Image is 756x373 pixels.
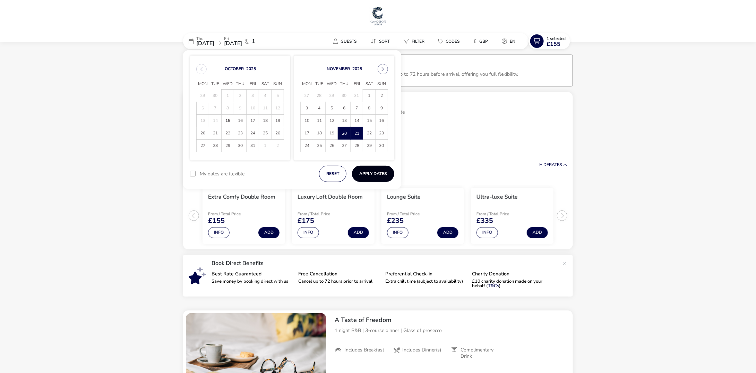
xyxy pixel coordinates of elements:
td: 1 [363,90,376,102]
button: reset [319,166,346,182]
span: Filter [412,39,424,44]
p: 1 night B&B | Best available rate [335,108,567,116]
td: 4 [313,102,326,115]
td: 25 [259,127,272,140]
td: 1 [222,90,234,102]
button: Filter [398,36,430,46]
button: Add [527,227,548,238]
swiper-slide: 3 / 4 [378,185,467,247]
span: 22 [222,127,234,139]
span: 13 [338,115,350,127]
td: 10 [301,115,313,127]
td: 28 [351,140,363,152]
h2: A Taste of Freedom [335,316,567,324]
span: Sort [379,39,390,44]
td: 25 [313,140,326,152]
p: Best Rate Guaranteed [212,272,293,276]
div: Thu[DATE]Fri[DATE]1 [183,33,287,49]
button: Info [298,227,319,238]
span: £235 [387,217,404,224]
span: 7 [351,102,363,114]
td: 9 [234,102,247,115]
span: [DATE] [196,40,214,47]
td: 29 [222,140,234,152]
span: Tue [313,79,326,89]
naf-pibe-menu-bar-item: Codes [433,36,468,46]
td: 27 [197,140,209,152]
td: 21 [209,127,222,140]
span: 27 [338,140,350,152]
button: Sort [365,36,395,46]
td: 20 [338,127,351,140]
span: Thu [234,79,247,89]
button: Choose Month [327,66,350,72]
button: Add [258,227,280,238]
span: 30 [376,140,388,152]
td: 2 [234,90,247,102]
naf-pibe-menu-bar-item: Guests [328,36,365,46]
p: Charity Donation [472,272,554,276]
td: 16 [234,115,247,127]
td: 5 [326,102,338,115]
td: 27 [338,140,351,152]
td: 7 [209,102,222,115]
td: 29 [326,90,338,102]
td: 24 [301,140,313,152]
a: Main Website [369,6,387,26]
p: Fri [224,36,242,41]
span: Tue [209,79,222,89]
span: Sat [363,79,376,89]
div: Bed & Breakfast1 night B&B | Best available rateIncludes Breakfast [329,92,573,141]
span: 18 [313,127,325,139]
span: GBP [479,39,488,44]
p: From / Total Price [298,212,347,216]
p: From / Total Price [208,212,257,216]
td: 17 [247,115,259,127]
td: 13 [338,115,351,127]
p: £10 charity donation made on your behalf ( ) [472,279,554,288]
span: Codes [446,39,459,44]
span: 1 [252,39,255,44]
td: 24 [247,127,259,140]
td: 12 [326,115,338,127]
span: 21 [209,127,221,139]
button: Choose Month [225,66,244,72]
button: Codes [433,36,465,46]
button: Info [476,227,498,238]
span: 26 [326,140,338,152]
span: 25 [313,140,325,152]
td: 27 [301,90,313,102]
span: Fri [351,79,363,89]
span: 17 [301,127,313,139]
span: 1 Selected [547,36,566,41]
span: 18 [259,115,271,127]
span: 8 [363,102,375,114]
span: 6 [338,102,350,114]
p: Extra chill time (subject to availability) [385,279,467,284]
button: Info [387,227,409,238]
td: 21 [351,127,363,140]
span: Sun [272,79,284,89]
td: 3 [247,90,259,102]
label: My dates are flexible [200,172,244,176]
naf-pibe-menu-bar-item: Filter [398,36,433,46]
span: 22 [363,127,375,139]
span: 11 [313,115,325,127]
td: 18 [313,127,326,140]
td: 31 [247,140,259,152]
td: 28 [209,140,222,152]
span: 1 [363,90,375,102]
span: 20 [197,127,209,139]
td: 23 [376,127,388,140]
button: Choose Year [246,66,256,72]
td: 14 [209,115,222,127]
naf-pibe-menu-bar-item: Sort [365,36,398,46]
button: £GBP [468,36,493,46]
span: 16 [234,115,246,127]
td: 15 [222,115,234,127]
